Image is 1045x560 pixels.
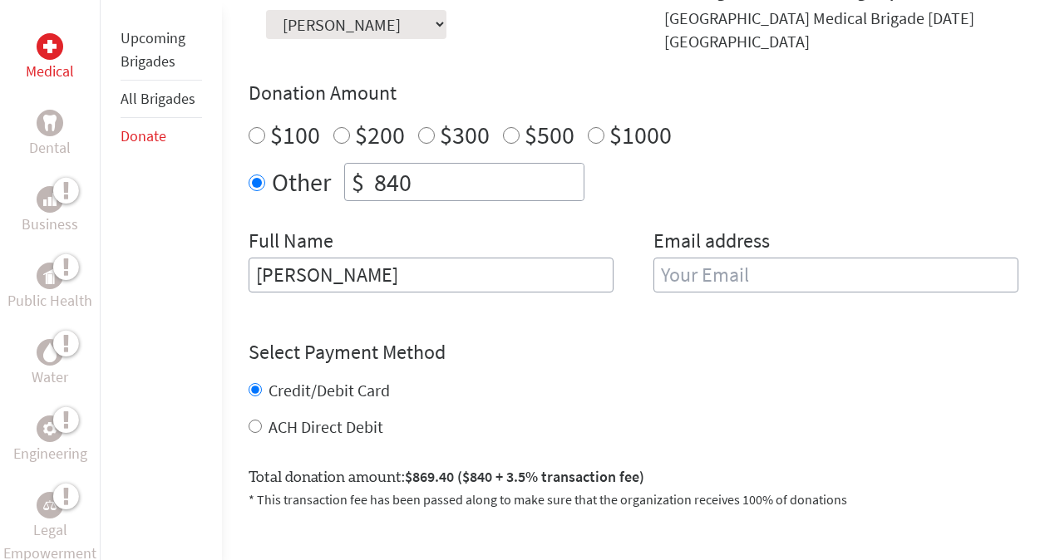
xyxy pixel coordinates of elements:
h4: Select Payment Method [249,339,1018,366]
a: Donate [121,126,166,145]
p: Medical [26,60,74,83]
a: EngineeringEngineering [13,415,87,465]
p: Engineering [13,442,87,465]
p: Business [22,213,78,236]
img: Engineering [43,422,57,435]
p: Public Health [7,289,92,312]
a: Upcoming Brigades [121,28,185,71]
label: Credit/Debit Card [269,380,390,400]
a: WaterWater [32,339,68,389]
li: All Brigades [121,81,202,118]
label: Email address [653,228,770,258]
a: DentalDental [29,110,71,160]
div: Medical [37,33,63,60]
div: Legal Empowerment [37,492,63,518]
span: $869.40 ($840 + 3.5% transaction fee) [405,467,644,486]
a: MedicalMedical [26,33,74,83]
label: ACH Direct Debit [269,416,383,437]
div: Dental [37,110,63,136]
img: Medical [43,40,57,53]
p: * This transaction fee has been passed along to make sure that the organization receives 100% of ... [249,489,1018,509]
div: Engineering [37,415,63,442]
img: Legal Empowerment [43,500,57,510]
li: Upcoming Brigades [121,20,202,81]
label: $300 [440,119,490,150]
label: $100 [270,119,320,150]
div: Public Health [37,263,63,289]
li: Donate [121,118,202,155]
label: Total donation amount: [249,465,644,489]
div: [GEOGRAPHIC_DATA] Medical Brigade [DATE] [GEOGRAPHIC_DATA] [664,7,1018,53]
a: All Brigades [121,89,195,108]
a: Public HealthPublic Health [7,263,92,312]
p: Water [32,366,68,389]
a: BusinessBusiness [22,186,78,236]
input: Enter Full Name [249,258,614,292]
img: Business [43,193,57,206]
div: $ [345,164,371,200]
label: $200 [355,119,405,150]
label: $500 [525,119,574,150]
label: Full Name [249,228,333,258]
div: Business [37,186,63,213]
input: Your Email [653,258,1018,292]
label: $1000 [609,119,672,150]
input: Enter Amount [371,164,584,200]
div: Water [37,339,63,366]
img: Water [43,342,57,361]
label: Other [272,163,331,201]
img: Public Health [43,268,57,284]
p: Dental [29,136,71,160]
h4: Donation Amount [249,80,1018,106]
img: Dental [43,115,57,130]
